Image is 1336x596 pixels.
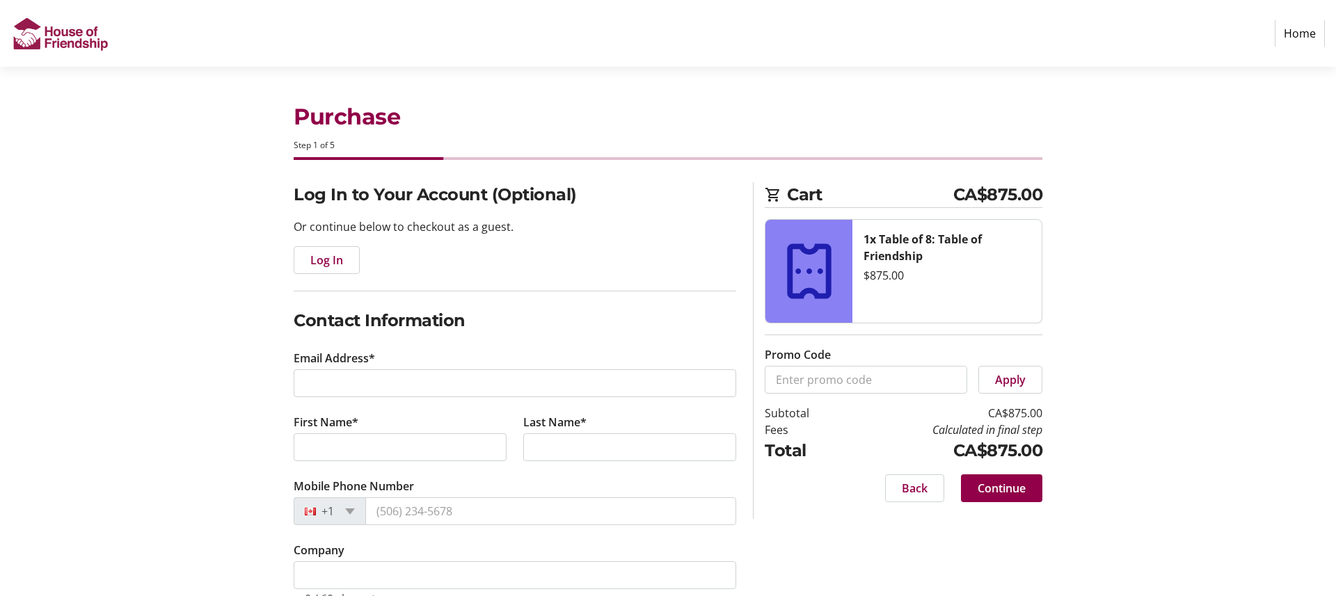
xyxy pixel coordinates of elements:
[961,474,1042,502] button: Continue
[885,474,944,502] button: Back
[294,478,414,494] label: Mobile Phone Number
[765,405,845,421] td: Subtotal
[864,232,982,264] strong: 1x Table of 8: Table of Friendship
[1275,20,1325,47] a: Home
[978,366,1042,394] button: Apply
[902,480,928,497] span: Back
[995,371,1026,388] span: Apply
[365,497,736,525] input: (506) 234-5678
[294,542,344,558] label: Company
[765,366,967,394] input: Enter promo code
[294,308,736,333] h2: Contact Information
[765,421,845,438] td: Fees
[294,414,358,430] label: First Name*
[294,100,1042,134] h1: Purchase
[294,246,360,274] button: Log In
[523,414,587,430] label: Last Name*
[845,421,1042,438] td: Calculated in final step
[765,438,845,463] td: Total
[11,6,110,61] img: House of Friendship's Logo
[787,182,953,207] span: Cart
[845,405,1042,421] td: CA$875.00
[953,182,1043,207] span: CA$875.00
[294,218,736,235] p: Or continue below to checkout as a guest.
[845,438,1042,463] td: CA$875.00
[310,252,343,268] span: Log In
[765,346,831,363] label: Promo Code
[978,480,1026,497] span: Continue
[294,139,1042,152] div: Step 1 of 5
[294,182,736,207] h2: Log In to Your Account (Optional)
[864,267,1031,284] div: $875.00
[294,350,375,367] label: Email Address*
